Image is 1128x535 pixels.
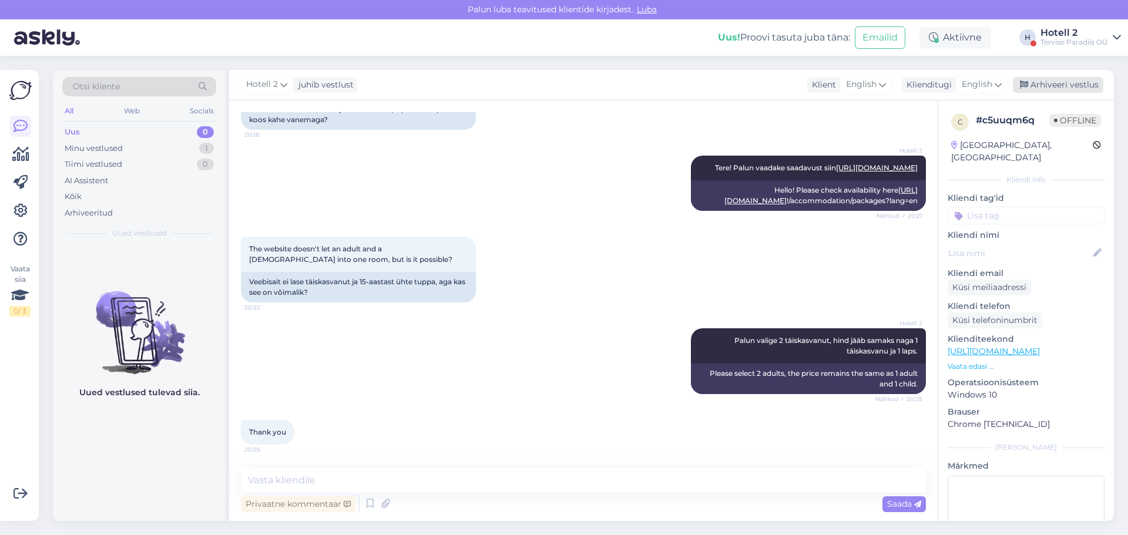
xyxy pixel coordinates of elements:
[948,406,1104,418] p: Brauser
[948,192,1104,204] p: Kliendi tag'id
[241,272,476,302] div: Veebisait ei lase täiskasvanut ja 15-aastast ühte tuppa, aga kas see on võimalik?
[948,267,1104,280] p: Kliendi email
[855,26,905,49] button: Emailid
[962,78,992,91] span: English
[65,207,113,219] div: Arhiveeritud
[948,312,1042,328] div: Küsi telefoninumbrit
[62,103,76,119] div: All
[948,207,1104,224] input: Lisa tag
[633,4,660,15] span: Luba
[948,361,1104,372] p: Vaata edasi ...
[122,103,142,119] div: Web
[249,244,452,264] span: The website doesn't let an adult and a [DEMOGRAPHIC_DATA] into one room, but is it possible?
[875,395,922,403] span: Nähtud ✓ 20:25
[9,306,31,317] div: 0 / 3
[294,79,354,91] div: juhib vestlust
[244,130,288,139] span: 20:18
[836,163,918,172] a: [URL][DOMAIN_NAME]
[948,442,1104,453] div: [PERSON_NAME]
[1013,77,1103,93] div: Arhiveeri vestlus
[1049,114,1101,127] span: Offline
[948,346,1040,356] a: [URL][DOMAIN_NAME]
[1019,29,1036,46] div: H
[878,146,922,155] span: Hotell 2
[902,79,952,91] div: Klienditugi
[878,319,922,328] span: Hotell 2
[73,80,120,93] span: Otsi kliente
[199,143,214,154] div: 1
[948,300,1104,312] p: Kliendi telefon
[65,191,82,203] div: Kõik
[197,126,214,138] div: 0
[948,247,1091,260] input: Lisa nimi
[948,333,1104,345] p: Klienditeekond
[241,496,355,512] div: Privaatne kommentaar
[244,445,288,454] span: 20:26
[1040,28,1108,38] div: Hotell 2
[877,211,922,220] span: Nähtud ✓ 20:21
[948,418,1104,430] p: Chrome [TECHNICAL_ID]
[244,303,288,312] span: 20:22
[65,175,108,187] div: AI Assistent
[246,78,278,91] span: Hotell 2
[53,270,226,376] img: No chats
[718,31,850,45] div: Proovi tasuta juba täna:
[691,180,926,211] div: Hello! Please check availability here !/accommodation/packages?lang=en
[948,280,1031,295] div: Küsi meiliaadressi
[79,386,200,399] p: Uued vestlused tulevad siia.
[197,159,214,170] div: 0
[65,143,123,154] div: Minu vestlused
[976,113,1049,127] div: # c5uuqm6q
[718,32,740,43] b: Uus!
[112,228,167,238] span: Uued vestlused
[948,389,1104,401] p: Windows 10
[9,79,32,102] img: Askly Logo
[691,364,926,394] div: Please select 2 adults, the price remains the same as 1 adult and 1 child.
[958,117,963,126] span: c
[948,174,1104,185] div: Kliendi info
[65,159,122,170] div: Tiimi vestlused
[919,27,991,48] div: Aktiivne
[9,264,31,317] div: Vaata siia
[948,229,1104,241] p: Kliendi nimi
[948,460,1104,472] p: Märkmed
[887,499,921,509] span: Saada
[807,79,836,91] div: Klient
[734,336,919,355] span: Palun valige 2 täiskasvanut, hind jääb samaks naga 1 täiskasvanu ja 1 laps.
[846,78,877,91] span: English
[1040,38,1108,47] div: Tervise Paradiis OÜ
[1040,28,1121,47] a: Hotell 2Tervise Paradiis OÜ
[715,163,918,172] span: Tere! Palun vaadake saadavust siin
[951,139,1093,164] div: [GEOGRAPHIC_DATA], [GEOGRAPHIC_DATA]
[187,103,216,119] div: Socials
[65,126,80,138] div: Uus
[249,428,286,436] span: Thank you
[948,376,1104,389] p: Operatsioonisüsteem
